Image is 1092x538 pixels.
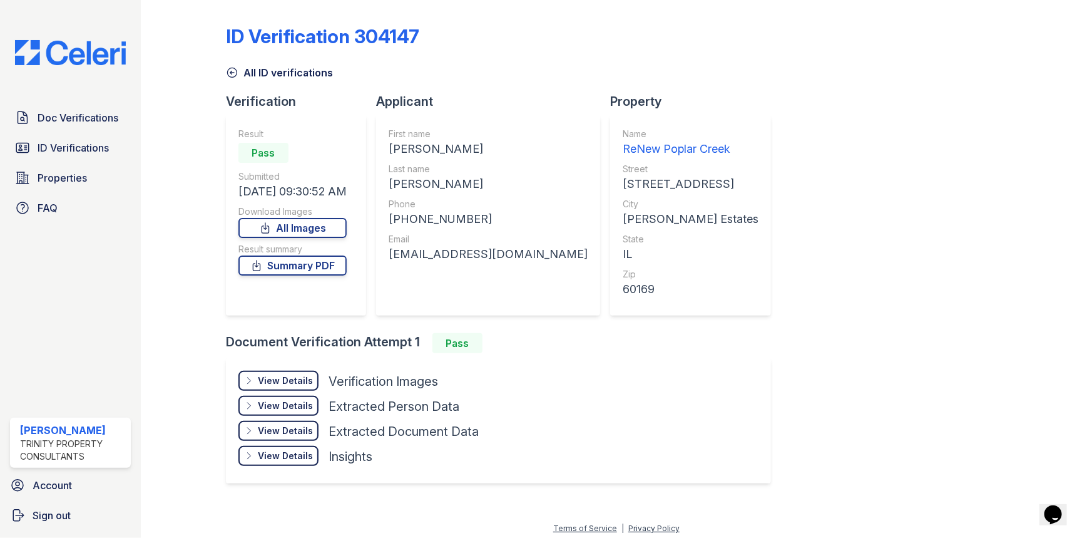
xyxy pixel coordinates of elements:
[238,205,347,218] div: Download Images
[329,448,372,465] div: Insights
[432,333,482,353] div: Pass
[623,128,758,140] div: Name
[238,170,347,183] div: Submitted
[10,165,131,190] a: Properties
[5,503,136,528] a: Sign out
[238,243,347,256] div: Result summary
[10,195,131,220] a: FAQ
[623,233,758,246] div: State
[238,256,347,276] a: Summary PDF
[238,183,347,200] div: [DATE] 09:30:52 AM
[10,105,131,130] a: Doc Verifications
[329,423,479,440] div: Extracted Document Data
[38,140,109,155] span: ID Verifications
[621,524,624,533] div: |
[623,128,758,158] a: Name ReNew Poplar Creek
[623,175,758,193] div: [STREET_ADDRESS]
[226,65,333,80] a: All ID verifications
[623,210,758,228] div: [PERSON_NAME] Estates
[389,175,588,193] div: [PERSON_NAME]
[389,163,588,175] div: Last name
[20,438,126,463] div: Trinity Property Consultants
[10,135,131,160] a: ID Verifications
[389,140,588,158] div: [PERSON_NAME]
[628,524,680,533] a: Privacy Policy
[623,268,758,281] div: Zip
[258,400,313,412] div: View Details
[238,128,347,140] div: Result
[623,198,758,210] div: City
[38,170,87,185] span: Properties
[389,198,588,210] div: Phone
[1039,488,1079,525] iframe: chat widget
[238,143,288,163] div: Pass
[226,93,376,110] div: Verification
[623,140,758,158] div: ReNew Poplar Creek
[226,333,781,353] div: Document Verification Attempt 1
[38,110,118,125] span: Doc Verifications
[389,128,588,140] div: First name
[33,508,71,523] span: Sign out
[329,398,459,415] div: Extracted Person Data
[5,40,136,65] img: CE_Logo_Blue-a8612792a0a2168367f1c8372b55b34899dd931a85d93a1a3d3e32e68fde9ad4.png
[610,93,781,110] div: Property
[623,163,758,175] div: Street
[238,218,347,238] a: All Images
[226,25,419,48] div: ID Verification 304147
[5,473,136,498] a: Account
[20,423,126,438] div: [PERSON_NAME]
[389,210,588,228] div: [PHONE_NUMBER]
[33,478,72,493] span: Account
[258,375,313,387] div: View Details
[258,450,313,462] div: View Details
[258,425,313,437] div: View Details
[329,373,438,390] div: Verification Images
[389,233,588,246] div: Email
[38,200,58,215] span: FAQ
[376,93,610,110] div: Applicant
[389,246,588,263] div: [EMAIL_ADDRESS][DOMAIN_NAME]
[623,246,758,263] div: IL
[623,281,758,298] div: 60169
[553,524,617,533] a: Terms of Service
